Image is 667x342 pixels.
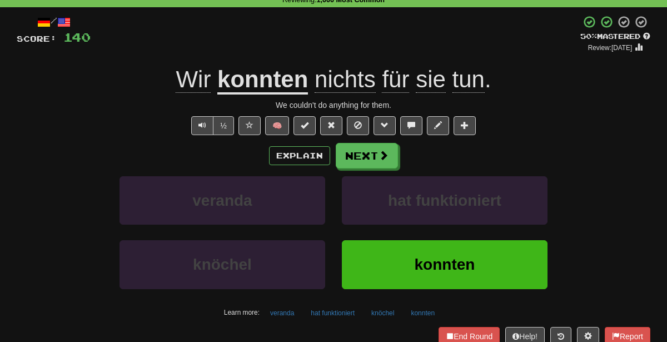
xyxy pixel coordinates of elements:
[320,116,342,135] button: Reset to 0% Mastered (alt+r)
[588,44,633,52] small: Review: [DATE]
[17,15,91,29] div: /
[308,66,491,93] span: .
[342,240,547,289] button: konnten
[388,192,501,209] span: hat funktioniert
[63,30,91,44] span: 140
[189,116,234,135] div: Text-to-speech controls
[120,240,325,289] button: knöchel
[452,66,485,93] span: tun
[238,116,261,135] button: Favorite sentence (alt+f)
[176,66,211,93] span: Wir
[427,116,449,135] button: Edit sentence (alt+d)
[191,116,213,135] button: Play sentence audio (ctl+space)
[365,305,400,321] button: knöchel
[269,146,330,165] button: Explain
[265,116,289,135] button: 🧠
[580,32,597,41] span: 50 %
[315,66,376,93] span: nichts
[224,309,260,316] small: Learn more:
[336,143,398,168] button: Next
[120,176,325,225] button: veranda
[305,305,361,321] button: hat funktioniert
[416,66,446,93] span: sie
[217,66,308,95] u: konnten
[17,34,57,43] span: Score:
[374,116,396,135] button: Grammar (alt+g)
[293,116,316,135] button: Set this sentence to 100% Mastered (alt+m)
[17,100,650,111] div: We couldn't do anything for them.
[264,305,300,321] button: veranda
[382,66,409,93] span: für
[213,116,234,135] button: ½
[400,116,422,135] button: Discuss sentence (alt+u)
[342,176,547,225] button: hat funktioniert
[580,32,650,42] div: Mastered
[415,256,475,273] span: konnten
[454,116,476,135] button: Add to collection (alt+a)
[192,192,252,209] span: veranda
[347,116,369,135] button: Ignore sentence (alt+i)
[193,256,252,273] span: knöchel
[405,305,441,321] button: konnten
